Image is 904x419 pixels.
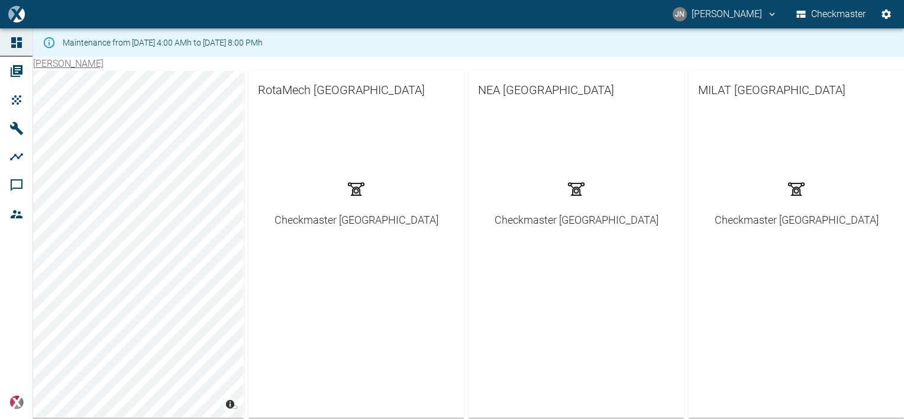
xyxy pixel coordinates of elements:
img: Xplore Logo [9,395,24,410]
div: Checkmaster [GEOGRAPHIC_DATA] [275,212,438,228]
canvas: Map [28,71,243,417]
button: Settings [876,4,897,25]
a: [PERSON_NAME] [33,58,104,69]
span: MILAT [GEOGRAPHIC_DATA] [698,80,895,99]
a: RotaMech [GEOGRAPHIC_DATA] [248,71,464,109]
div: Maintenance from [DATE] 4:00 AMh to [DATE] 8:00 PMh [63,32,263,53]
div: JN [673,7,687,21]
a: Checkmaster [GEOGRAPHIC_DATA] [495,173,658,228]
a: NEA [GEOGRAPHIC_DATA] [469,71,684,109]
div: Checkmaster [GEOGRAPHIC_DATA] [495,212,658,228]
img: logo [8,6,24,22]
a: Checkmaster [GEOGRAPHIC_DATA] [275,173,438,228]
a: Checkmaster [GEOGRAPHIC_DATA] [715,173,879,228]
button: Checkmaster [794,4,869,25]
a: MILAT [GEOGRAPHIC_DATA] [689,71,904,109]
span: NEA [GEOGRAPHIC_DATA] [478,80,674,99]
nav: breadcrumb [33,57,104,71]
span: RotaMech [GEOGRAPHIC_DATA] [258,80,454,99]
button: jayan.nair@neuman-esser.ae [671,4,779,25]
div: Checkmaster [GEOGRAPHIC_DATA] [715,212,879,228]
